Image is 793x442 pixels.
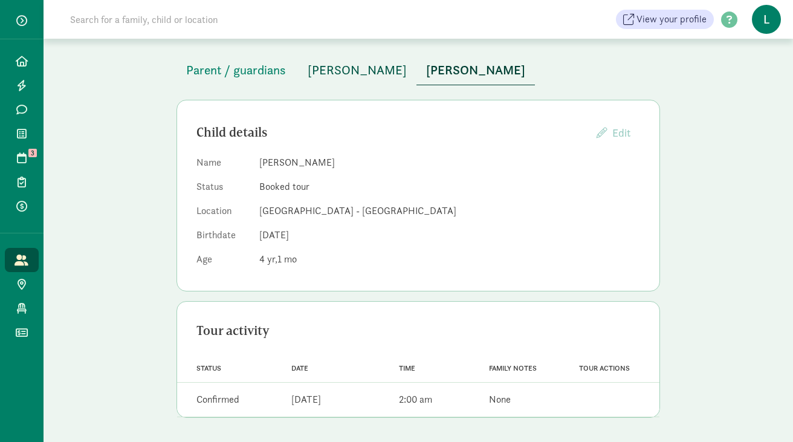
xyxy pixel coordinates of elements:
dt: Name [196,155,250,175]
span: Family notes [489,364,537,372]
a: 3 [5,146,39,170]
div: Confirmed [196,392,239,407]
span: 1 [277,253,297,265]
span: Edit [612,126,630,140]
span: [DATE] [259,229,289,241]
button: Edit [587,120,640,146]
div: [DATE] [291,392,321,407]
span: 4 [259,253,277,265]
span: Date [291,364,308,372]
div: None [489,392,511,407]
dd: [GEOGRAPHIC_DATA] - [GEOGRAPHIC_DATA] [259,204,640,218]
button: Parent / guardians [176,56,296,85]
dt: Age [196,252,250,271]
dd: [PERSON_NAME] [259,155,640,170]
span: Tour actions [579,364,630,372]
div: Tour activity [196,321,640,340]
dt: Status [196,180,250,199]
span: Parent / guardians [186,60,286,80]
span: Time [399,364,415,372]
a: Parent / guardians [176,63,296,77]
button: [PERSON_NAME] [298,56,416,85]
iframe: Chat Widget [733,384,793,442]
a: [PERSON_NAME] [298,63,416,77]
div: 2:00 am [399,392,432,407]
button: [PERSON_NAME] [416,56,535,85]
a: [PERSON_NAME] [416,63,535,77]
span: [PERSON_NAME] [308,60,407,80]
span: Status [196,364,221,372]
span: 3 [28,149,37,157]
dd: Booked tour [259,180,640,194]
span: [PERSON_NAME] [426,60,525,80]
div: Child details [196,123,587,142]
a: View your profile [616,10,714,29]
dt: Location [196,204,250,223]
input: Search for a family, child or location [63,7,402,31]
dt: Birthdate [196,228,250,247]
span: L [752,5,781,34]
span: View your profile [636,12,707,27]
